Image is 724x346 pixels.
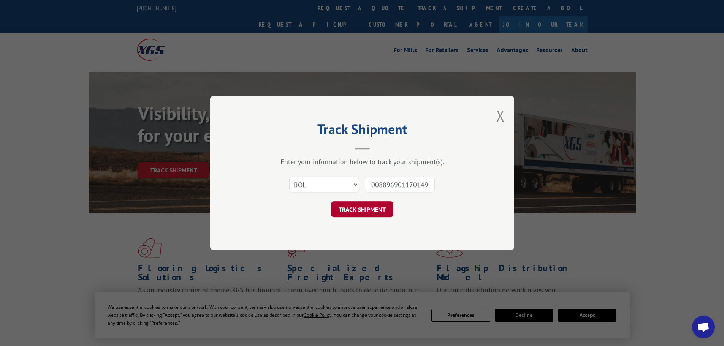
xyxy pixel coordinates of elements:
div: Open chat [692,316,715,338]
button: Close modal [496,106,505,126]
div: Enter your information below to track your shipment(s). [248,157,476,166]
button: TRACK SHIPMENT [331,201,393,217]
input: Number(s) [365,177,435,193]
h2: Track Shipment [248,124,476,138]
